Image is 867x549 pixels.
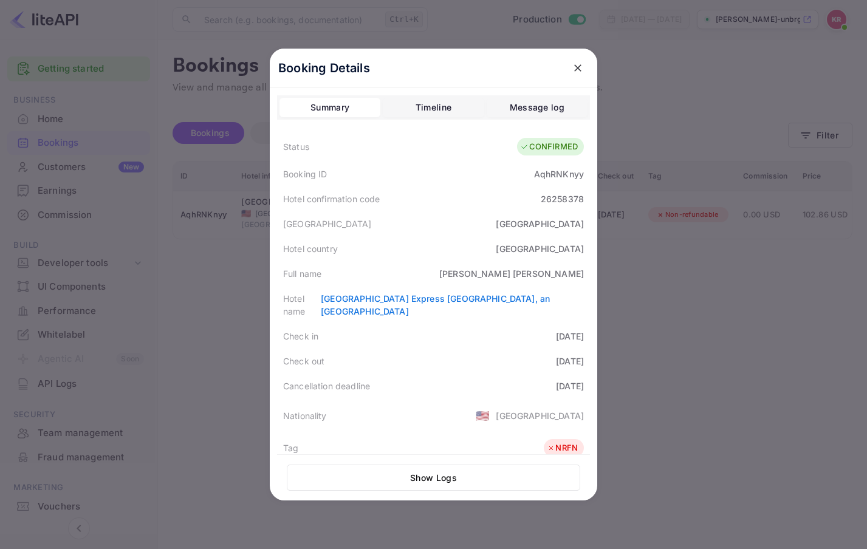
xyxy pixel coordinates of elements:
div: [DATE] [556,330,584,343]
div: Message log [510,100,564,115]
button: Show Logs [287,465,580,491]
div: Nationality [283,409,327,422]
div: [DATE] [556,355,584,367]
button: Message log [487,98,588,117]
div: [GEOGRAPHIC_DATA] [283,217,372,230]
a: [GEOGRAPHIC_DATA] Express [GEOGRAPHIC_DATA], an [GEOGRAPHIC_DATA] [321,293,550,316]
div: [PERSON_NAME] [PERSON_NAME] [439,267,584,280]
button: Timeline [383,98,484,117]
div: [GEOGRAPHIC_DATA] [496,409,584,422]
div: [GEOGRAPHIC_DATA] [496,242,584,255]
div: Hotel confirmation code [283,193,380,205]
div: CONFIRMED [520,141,578,153]
div: Status [283,140,309,153]
div: Full name [283,267,321,280]
div: Cancellation deadline [283,380,370,392]
div: Hotel name [283,292,321,318]
div: [DATE] [556,380,584,392]
div: AqhRNKnyy [534,168,584,180]
div: Summary [310,100,349,115]
div: Timeline [416,100,451,115]
div: Check out [283,355,324,367]
div: NRFN [547,442,578,454]
button: close [567,57,589,79]
div: [GEOGRAPHIC_DATA] [496,217,584,230]
div: Check in [283,330,318,343]
span: United States [476,404,490,426]
div: Hotel country [283,242,338,255]
div: Booking ID [283,168,327,180]
div: 26258378 [541,193,584,205]
p: Booking Details [278,59,370,77]
div: Tag [283,442,298,454]
button: Summary [279,98,380,117]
